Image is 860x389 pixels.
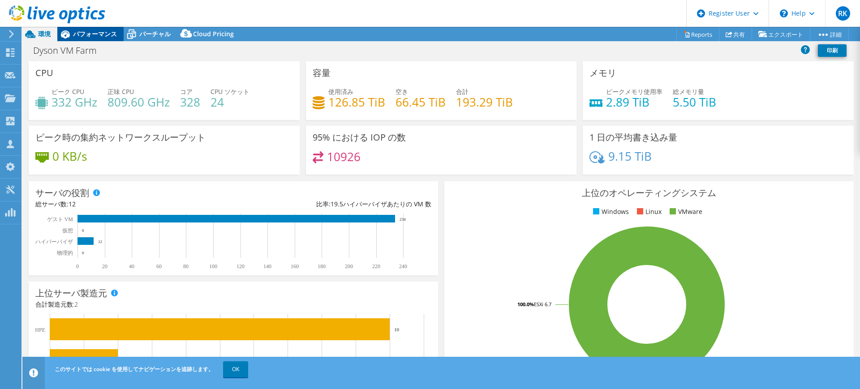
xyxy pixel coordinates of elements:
[211,87,249,96] span: CPU ソケット
[47,216,73,222] text: ゲスト VM
[180,97,200,107] h4: 328
[236,263,245,269] text: 120
[211,97,249,107] h4: 24
[29,46,111,56] h1: Dyson VM Farm
[667,207,702,217] li: VMware
[534,301,551,308] tspan: ESXi 6.7
[35,327,45,333] text: HPE
[74,300,78,308] span: 2
[73,30,117,38] span: パフォーマンス
[328,97,385,107] h4: 126.85 TiB
[209,263,217,269] text: 100
[263,263,271,269] text: 140
[372,263,380,269] text: 220
[76,263,79,269] text: 0
[35,288,107,298] h3: 上位サーバ製造元
[331,200,343,208] span: 19.5
[291,263,299,269] text: 160
[400,217,406,222] text: 234
[183,263,189,269] text: 80
[35,133,206,142] h3: ピーク時の集約ネットワークスループット
[752,27,810,41] a: エクスポート
[318,263,326,269] text: 180
[635,207,662,217] li: Linux
[107,87,134,96] span: 正味 CPU
[589,133,677,142] h3: 1 日の平均書き込み量
[399,263,407,269] text: 240
[673,87,704,96] span: 総メモリ量
[52,97,97,107] h4: 332 GHz
[313,68,331,78] h3: 容量
[57,250,73,256] text: 物理的
[606,87,662,96] span: ピークメモリ使用率
[82,228,84,233] text: 0
[129,263,134,269] text: 40
[345,263,353,269] text: 200
[456,87,469,96] span: 合計
[313,133,406,142] h3: 95% における IOP の数
[193,30,234,38] span: Cloud Pricing
[35,68,53,78] h3: CPU
[327,152,361,162] h4: 10926
[107,97,170,107] h4: 809.60 GHz
[780,9,788,17] svg: \n
[62,227,73,234] text: 仮想
[38,30,51,38] span: 環境
[591,207,629,217] li: Windows
[35,239,73,245] text: ハイパーバイザ
[180,87,193,96] span: コア
[394,327,400,332] text: 10
[451,188,847,198] h3: 上位のオペレーティングシステム
[608,151,652,161] h4: 9.15 TiB
[35,199,233,209] div: 総サーバ数:
[676,27,719,41] a: Reports
[396,87,408,96] span: 空き
[328,87,353,96] span: 使用済み
[55,365,214,373] span: このサイトでは cookie を使用してナビゲーションを追跡します。
[156,263,162,269] text: 60
[396,97,446,107] h4: 66.45 TiB
[606,97,662,107] h4: 2.89 TiB
[233,199,431,209] div: 比率: ハイパーバイザあたりの VM 数
[139,30,171,38] span: バーチャル
[589,68,616,78] h3: メモリ
[35,188,89,198] h3: サーバの役割
[836,6,850,21] span: RK
[223,361,248,377] a: OK
[35,299,431,309] h4: 合計製造元数:
[673,97,716,107] h4: 5.50 TiB
[82,251,84,255] text: 0
[810,27,849,41] a: 詳細
[456,97,513,107] h4: 193.29 TiB
[69,200,76,208] span: 12
[52,151,87,161] h4: 0 KB/s
[52,87,84,96] span: ピーク CPU
[818,44,847,57] a: 印刷
[517,301,534,308] tspan: 100.0%
[719,27,752,41] a: 共有
[98,239,102,244] text: 12
[102,263,107,269] text: 20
